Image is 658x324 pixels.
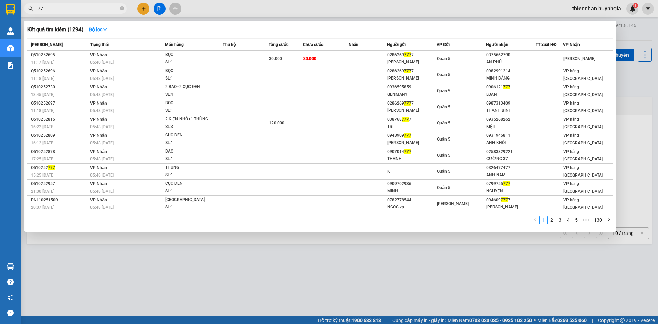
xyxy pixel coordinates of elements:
span: 20:07 [DATE] [31,205,54,210]
div: NGỌC vp [387,204,436,211]
span: Thu hộ [223,42,236,47]
div: 0906121 [486,84,535,91]
span: VP Nhận [90,69,107,73]
div: 0286269 7 [387,100,436,107]
span: VP hàng [GEOGRAPHIC_DATA] [563,133,603,145]
li: 5 [572,216,581,224]
div: SL: 1 [165,188,217,195]
div: 038768 7 [387,116,436,123]
div: 0326477477 [486,164,535,171]
span: VP Nhận [90,149,107,154]
span: 05:48 [DATE] [90,76,114,81]
div: 0782778544 [387,196,436,204]
div: GENMANY [387,91,436,98]
div: ANH NAM [486,171,535,179]
span: VP Gửi [437,42,450,47]
span: Quận 5 [437,153,450,158]
span: VP hàng [GEOGRAPHIC_DATA] [563,149,603,161]
span: Quận 5 [437,56,450,61]
span: Trạng thái [90,42,109,47]
li: Next 5 Pages [581,216,592,224]
span: Quận 5 [437,88,450,93]
img: warehouse-icon [7,45,14,52]
span: 05:48 [DATE] [90,189,114,194]
span: VP hàng [GEOGRAPHIC_DATA] [563,85,603,97]
span: 11:18 [DATE] [31,108,54,113]
div: SL: 1 [165,155,217,163]
span: 777 [404,52,411,57]
span: 05:48 [DATE] [90,157,114,161]
span: 05:48 [DATE] [90,173,114,178]
div: SL: 3 [165,123,217,131]
span: 777 [404,101,411,106]
div: 0799755 [486,180,535,188]
li: Next Page [605,216,613,224]
span: 13:45 [DATE] [31,92,54,97]
span: 120.000 [269,121,284,125]
span: VP Nhận [90,101,107,106]
a: 130 [592,216,604,224]
span: 15:25 [DATE] [31,173,54,178]
div: 0909702936 [387,180,436,188]
span: ••• [581,216,592,224]
span: 05:48 [DATE] [90,141,114,145]
span: 777 [48,165,55,170]
div: CỤC ĐEN [165,132,217,139]
div: [GEOGRAPHIC_DATA] [165,196,217,204]
span: VP hàng [GEOGRAPHIC_DATA] [563,181,603,194]
div: AN PHÚ [486,59,535,66]
span: TT xuất HĐ [536,42,557,47]
div: SL: 1 [165,59,217,66]
span: VP Nhận [90,133,107,138]
span: right [607,218,611,222]
span: Món hàng [165,42,184,47]
div: CỤC ĐEN [165,180,217,188]
span: notification [7,294,14,301]
span: 30.000 [303,56,316,61]
div: MINH BẰNG [486,75,535,82]
span: VP hàng [GEOGRAPHIC_DATA] [563,165,603,178]
div: Q510252730 [31,84,88,91]
div: TRÍ [387,123,436,130]
span: VP hàng [GEOGRAPHIC_DATA] [563,101,603,113]
div: THANH BÌNH [486,107,535,114]
div: NGUYỆN [486,188,535,195]
li: 4 [564,216,572,224]
div: SL: 1 [165,139,217,147]
span: Quận 5 [437,137,450,142]
input: Tìm tên, số ĐT hoặc mã đơn [38,5,119,12]
a: 5 [573,216,580,224]
a: 2 [548,216,556,224]
div: BAO [165,148,217,155]
span: 777 [404,69,411,73]
span: 11:18 [DATE] [31,76,54,81]
div: 0943909 [387,132,436,139]
div: [PERSON_NAME] [387,75,436,82]
div: LOAN [486,91,535,98]
span: VP hàng [GEOGRAPHIC_DATA] [563,197,603,210]
span: 05:40 [DATE] [90,60,114,65]
span: VP Nhận [90,52,107,57]
div: MINH [387,188,436,195]
a: 3 [556,216,564,224]
span: left [533,218,537,222]
span: 11:17 [DATE] [31,60,54,65]
div: Q510252957 [31,180,88,188]
div: 0286269 7 [387,51,436,59]
span: 05:48 [DATE] [90,205,114,210]
li: 130 [592,216,605,224]
span: Quận 5 [437,169,450,174]
span: 30.000 [269,56,282,61]
div: [PERSON_NAME] [387,107,436,114]
span: [PERSON_NAME] [437,201,469,206]
span: VP Nhận [90,85,107,89]
span: 21:00 [DATE] [31,189,54,194]
div: 0931946811 [486,132,535,139]
div: SL: 1 [165,75,217,82]
span: 777 [503,85,510,89]
span: Nhãn [349,42,358,47]
span: message [7,310,14,316]
span: 17:25 [DATE] [31,157,54,161]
